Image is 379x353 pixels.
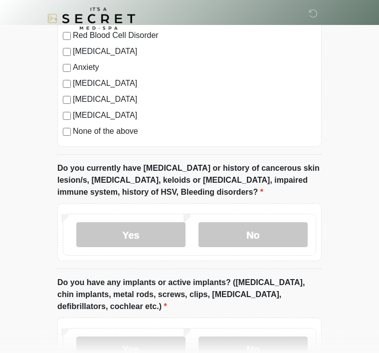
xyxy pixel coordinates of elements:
[63,64,71,72] input: Anxiety
[57,277,322,313] label: Do you have any implants or active implants? ([MEDICAL_DATA], chin implants, metal rods, screws, ...
[73,94,316,106] label: [MEDICAL_DATA]
[63,96,71,104] input: [MEDICAL_DATA]
[198,223,308,248] label: No
[73,78,316,90] label: [MEDICAL_DATA]
[47,7,135,30] img: It's A Secret Med Spa Logo
[63,128,71,136] input: None of the above
[63,112,71,120] input: [MEDICAL_DATA]
[73,46,316,58] label: [MEDICAL_DATA]
[63,48,71,56] input: [MEDICAL_DATA]
[57,163,322,199] label: Do you currently have [MEDICAL_DATA] or history of cancerous skin lesion/s, [MEDICAL_DATA], keloi...
[73,126,316,138] label: None of the above
[73,110,316,122] label: [MEDICAL_DATA]
[73,62,316,74] label: Anxiety
[76,223,186,248] label: Yes
[63,80,71,88] input: [MEDICAL_DATA]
